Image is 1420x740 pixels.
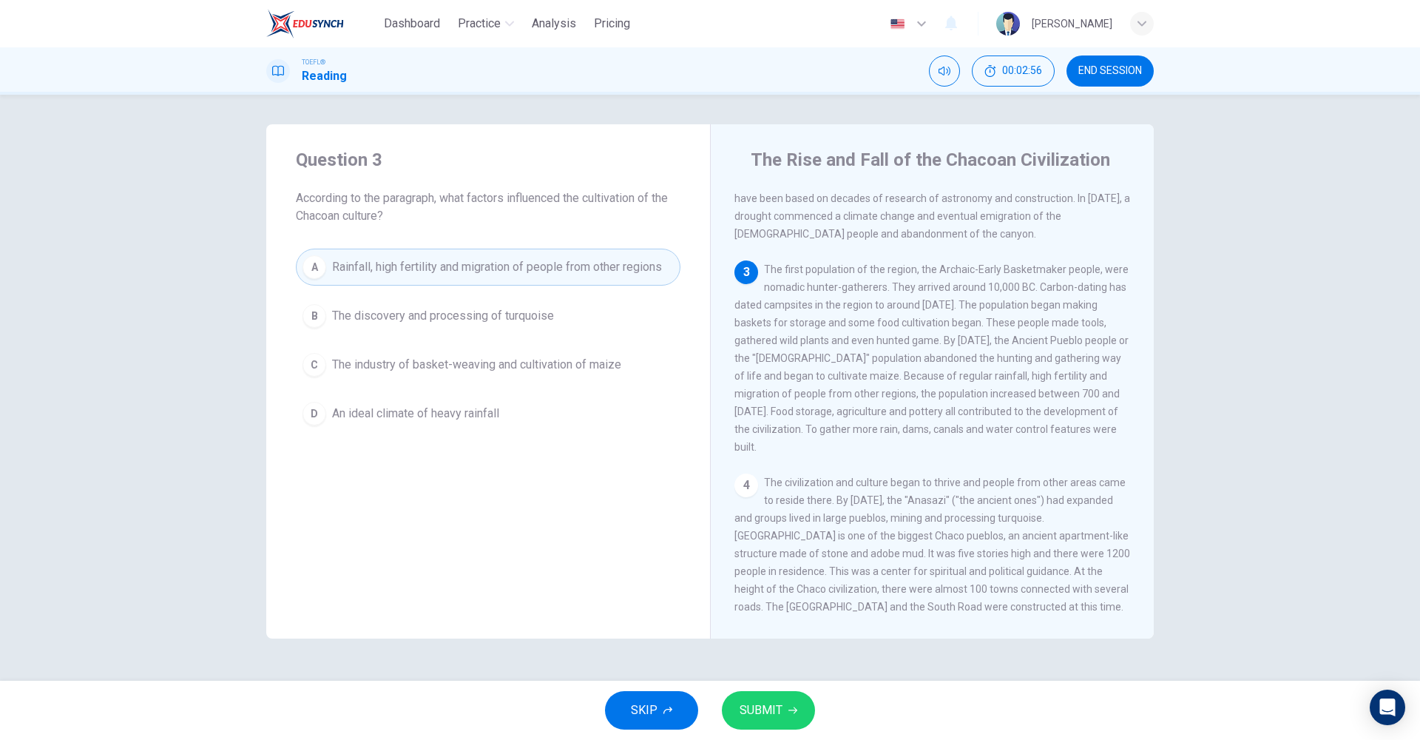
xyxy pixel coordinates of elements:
[972,55,1055,87] div: Hide
[302,67,347,85] h1: Reading
[532,15,576,33] span: Analysis
[296,189,680,225] span: According to the paragraph, what factors influenced the cultivation of the Chacoan culture?
[302,402,326,425] div: D
[452,10,520,37] button: Practice
[296,148,680,172] h4: Question 3
[588,10,636,37] button: Pricing
[734,477,1131,648] span: The civilization and culture began to thrive and people from other areas came to reside there. By...
[302,255,326,279] div: A
[296,346,680,383] button: CThe industry of basket-weaving and cultivation of maize
[266,9,344,38] img: EduSynch logo
[332,356,621,374] span: The industry of basket-weaving and cultivation of maize
[1066,55,1154,87] button: END SESSION
[972,55,1055,87] button: 00:02:56
[751,148,1110,172] h4: The Rise and Fall of the Chacoan Civilization
[734,474,758,497] div: 4
[996,12,1020,36] img: Profile picture
[1002,65,1042,77] span: 00:02:56
[631,700,657,721] span: SKIP
[296,395,680,432] button: DAn ideal climate of heavy rainfall
[302,304,326,328] div: B
[888,18,907,30] img: en
[302,353,326,377] div: C
[384,15,440,33] span: Dashboard
[378,10,446,37] button: Dashboard
[296,249,680,286] button: ARainfall, high fertility and migration of people from other regions
[332,307,554,325] span: The discovery and processing of turquoise
[332,258,662,276] span: Rainfall, high fertility and migration of people from other regions
[734,260,758,284] div: 3
[929,55,960,87] div: Mute
[302,57,325,67] span: TOEFL®
[296,297,680,334] button: BThe discovery and processing of turquoise
[266,9,378,38] a: EduSynch logo
[526,10,582,37] button: Analysis
[722,691,815,730] button: SUBMIT
[1078,65,1142,77] span: END SESSION
[734,263,1129,453] span: The first population of the region, the Archaic-Early Basketmaker people, were nomadic hunter-gat...
[740,700,782,721] span: SUBMIT
[605,691,698,730] button: SKIP
[458,15,501,33] span: Practice
[332,405,499,423] span: An ideal climate of heavy rainfall
[594,15,630,33] span: Pricing
[1032,15,1112,33] div: [PERSON_NAME]
[1370,690,1405,725] div: Open Intercom Messenger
